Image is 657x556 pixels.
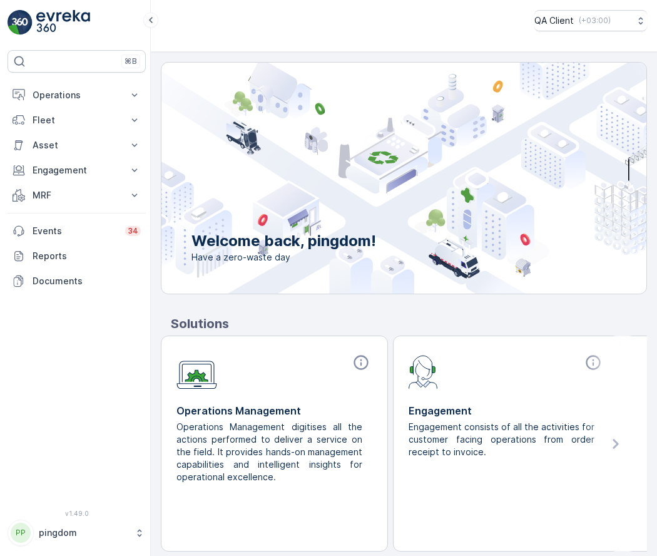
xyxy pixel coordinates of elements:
[8,269,146,294] a: Documents
[36,10,90,35] img: logo_light-DOdMpM7g.png
[8,183,146,208] button: MRF
[33,250,141,262] p: Reports
[8,510,146,517] span: v 1.49.0
[191,231,376,251] p: Welcome back, pingdom!
[128,226,138,236] p: 34
[33,225,118,237] p: Events
[8,158,146,183] button: Engagement
[176,403,372,418] p: Operations Management
[33,164,121,177] p: Engagement
[534,10,647,31] button: QA Client(+03:00)
[409,421,594,458] p: Engagement consists of all the activities for customer facing operations from order receipt to in...
[8,10,33,35] img: logo
[8,219,146,244] a: Events34
[33,275,141,287] p: Documents
[105,63,646,294] img: city illustration
[8,83,146,108] button: Operations
[33,139,121,152] p: Asset
[33,89,121,101] p: Operations
[8,108,146,133] button: Fleet
[171,314,647,333] p: Solutions
[176,421,362,483] p: Operations Management digitises all the actions performed to deliver a service on the field. It p...
[534,14,574,27] p: QA Client
[191,251,376,264] span: Have a zero-waste day
[409,354,438,389] img: module-icon
[579,16,611,26] p: ( +03:00 )
[8,244,146,269] a: Reports
[176,354,217,389] img: module-icon
[33,189,121,202] p: MRF
[409,403,604,418] p: Engagement
[39,527,128,539] p: pingdom
[33,114,121,126] p: Fleet
[11,523,31,543] div: PP
[8,133,146,158] button: Asset
[8,520,146,546] button: PPpingdom
[125,56,137,66] p: ⌘B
